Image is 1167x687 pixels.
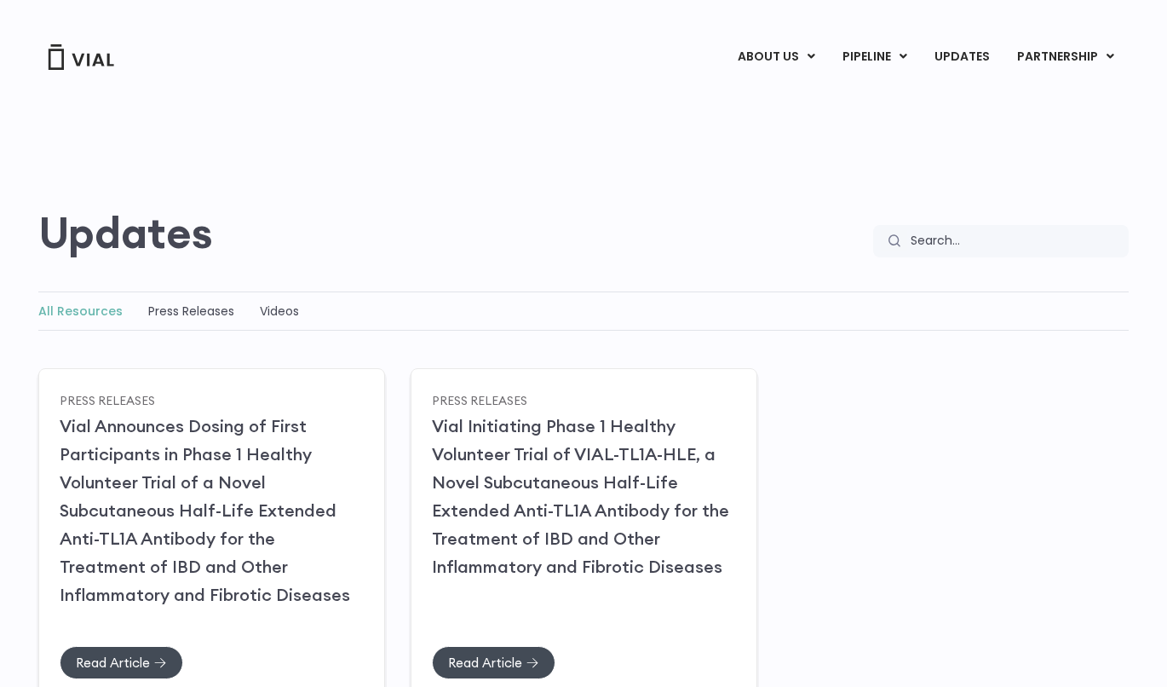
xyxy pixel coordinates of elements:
a: Read Article [60,646,183,679]
a: Press Releases [432,392,527,407]
a: Read Article [432,646,555,679]
h2: Updates [38,208,213,257]
a: Press Releases [148,303,234,320]
a: PIPELINEMenu Toggle [829,43,920,72]
span: Read Article [448,656,522,669]
input: Search... [900,225,1129,257]
a: Press Releases [60,392,155,407]
img: Vial Logo [47,44,115,70]
a: Vial Announces Dosing of First Participants in Phase 1 Healthy Volunteer Trial of a Novel Subcuta... [60,415,350,605]
a: PARTNERSHIPMenu Toggle [1003,43,1128,72]
a: Vial Initiating Phase 1 Healthy Volunteer Trial of VIAL-TL1A-HLE, a Novel Subcutaneous Half-Life ... [432,415,729,577]
span: Read Article [76,656,150,669]
a: All Resources [38,303,123,320]
a: Videos [260,303,299,320]
a: ABOUT USMenu Toggle [724,43,828,72]
a: UPDATES [921,43,1003,72]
